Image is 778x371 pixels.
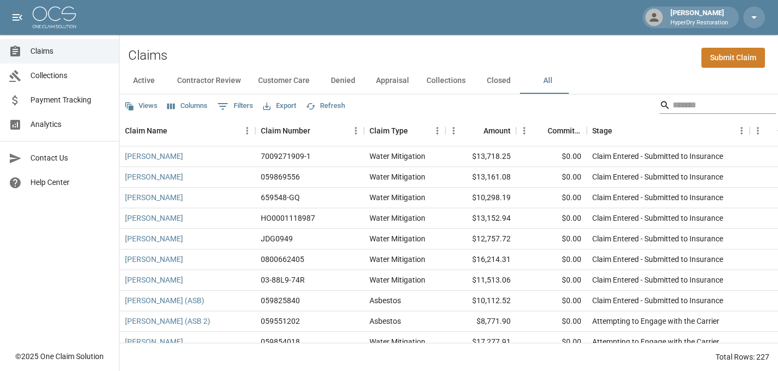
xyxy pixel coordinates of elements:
[369,192,425,203] div: Water Mitigation
[516,229,587,250] div: $0.00
[701,48,765,68] a: Submit Claim
[474,68,523,94] button: Closed
[125,116,167,146] div: Claim Name
[125,192,183,203] a: [PERSON_NAME]
[167,123,183,138] button: Sort
[484,116,511,146] div: Amount
[369,151,425,162] div: Water Mitigation
[30,46,110,57] span: Claims
[446,123,462,139] button: Menu
[261,295,300,306] div: 059825840
[446,291,516,311] div: $10,112.52
[446,270,516,291] div: $11,513.06
[122,98,160,114] button: Views
[15,351,104,362] div: © 2025 One Claim Solution
[125,151,183,162] a: [PERSON_NAME]
[261,233,293,244] div: JDG0949
[612,123,628,138] button: Sort
[592,116,612,146] div: Stage
[255,116,364,146] div: Claim Number
[261,254,304,265] div: 0800662405
[369,233,425,244] div: Water Mitigation
[592,151,723,162] div: Claim Entered - Submitted to Insurance
[261,316,300,327] div: 059551202
[523,68,572,94] button: All
[318,68,367,94] button: Denied
[516,188,587,208] div: $0.00
[592,171,723,182] div: Claim Entered - Submitted to Insurance
[369,213,425,223] div: Water Mitigation
[125,254,183,265] a: [PERSON_NAME]
[125,336,183,347] a: [PERSON_NAME]
[303,98,348,114] button: Refresh
[670,18,728,28] p: HyperDry Restoration
[120,68,168,94] button: Active
[666,8,732,27] div: [PERSON_NAME]
[516,311,587,332] div: $0.00
[592,316,719,327] div: Attempting to Engage with the Carrier
[249,68,318,94] button: Customer Care
[592,336,719,347] div: Attempting to Engage with the Carrier
[446,250,516,270] div: $16,214.31
[446,332,516,353] div: $17,277.91
[592,254,723,265] div: Claim Entered - Submitted to Insurance
[446,146,516,167] div: $13,718.25
[548,116,581,146] div: Committed Amount
[125,233,183,244] a: [PERSON_NAME]
[516,291,587,311] div: $0.00
[125,295,204,306] a: [PERSON_NAME] (ASB)
[125,213,183,223] a: [PERSON_NAME]
[33,7,76,28] img: ocs-logo-white-transparent.png
[369,316,401,327] div: Asbestos
[660,97,776,116] div: Search
[125,274,183,285] a: [PERSON_NAME]
[369,116,408,146] div: Claim Type
[128,48,167,63] h2: Claims
[369,295,401,306] div: Asbestos
[592,213,723,223] div: Claim Entered - Submitted to Insurance
[369,274,425,285] div: Water Mitigation
[310,123,325,138] button: Sort
[516,332,587,353] div: $0.00
[120,68,778,94] div: dynamic tabs
[516,167,587,188] div: $0.00
[446,229,516,250] div: $12,757.72
[261,151,311,162] div: 7009271909-1
[516,116,587,146] div: Committed Amount
[261,171,300,182] div: 059869556
[592,295,723,306] div: Claim Entered - Submitted to Insurance
[516,250,587,270] div: $0.00
[260,98,299,114] button: Export
[446,311,516,332] div: $8,771.90
[750,123,766,139] button: Menu
[364,116,446,146] div: Claim Type
[239,123,255,139] button: Menu
[30,70,110,81] span: Collections
[592,274,723,285] div: Claim Entered - Submitted to Insurance
[446,116,516,146] div: Amount
[369,171,425,182] div: Water Mitigation
[408,123,423,138] button: Sort
[30,152,110,164] span: Contact Us
[261,274,305,285] div: 03-88L9-74R
[532,123,548,138] button: Sort
[446,167,516,188] div: $13,161.08
[165,98,210,114] button: Select columns
[125,171,183,182] a: [PERSON_NAME]
[468,123,484,138] button: Sort
[125,316,210,327] a: [PERSON_NAME] (ASB 2)
[261,213,315,223] div: HO0001118987
[120,116,255,146] div: Claim Name
[592,192,723,203] div: Claim Entered - Submitted to Insurance
[261,116,310,146] div: Claim Number
[7,7,28,28] button: open drawer
[369,254,425,265] div: Water Mitigation
[587,116,750,146] div: Stage
[168,68,249,94] button: Contractor Review
[592,233,723,244] div: Claim Entered - Submitted to Insurance
[367,68,418,94] button: Appraisal
[446,188,516,208] div: $10,298.19
[733,123,750,139] button: Menu
[30,119,110,130] span: Analytics
[429,123,446,139] button: Menu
